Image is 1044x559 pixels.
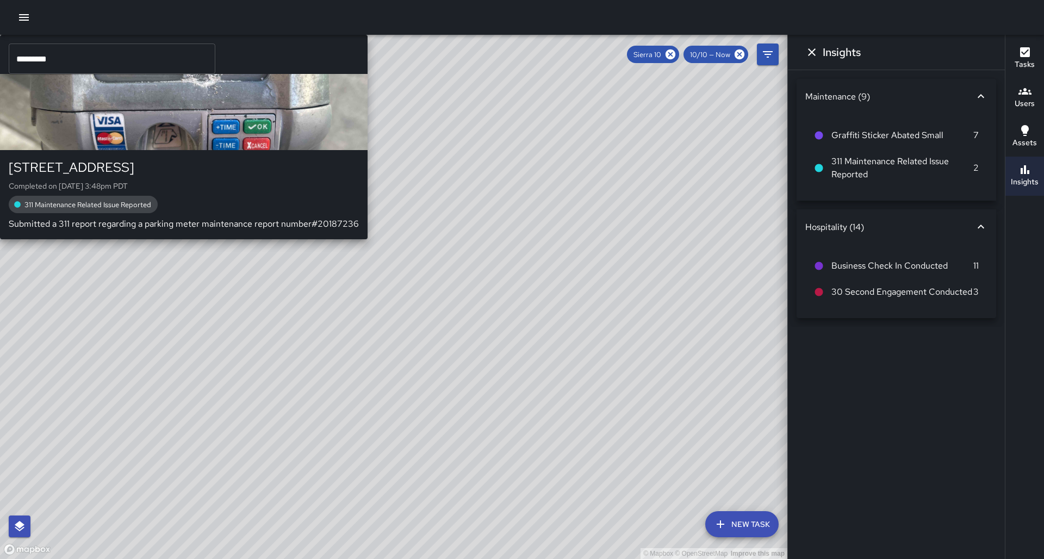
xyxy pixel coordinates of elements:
[627,50,668,59] span: Sierra 10
[705,511,779,537] button: New Task
[1005,39,1044,78] button: Tasks
[805,91,974,102] div: Maintenance (9)
[9,218,359,231] p: Submitted a 311 report regarding a parking meter maintenance report number#20187236
[831,129,973,142] span: Graffiti Sticker Abated Small
[9,159,359,176] div: [STREET_ADDRESS]
[1011,176,1039,188] h6: Insights
[1012,137,1037,149] h6: Assets
[831,259,973,272] span: Business Check In Conducted
[18,200,158,209] span: 311 Maintenance Related Issue Reported
[801,41,823,63] button: Dismiss
[973,129,979,142] p: 7
[1015,59,1035,71] h6: Tasks
[9,181,359,191] p: Completed on [DATE] 3:48pm PDT
[973,285,979,299] p: 3
[797,209,996,244] div: Hospitality (14)
[973,162,979,175] p: 2
[831,285,973,299] span: 30 Second Engagement Conducted
[1005,78,1044,117] button: Users
[823,44,861,61] h6: Insights
[797,79,996,114] div: Maintenance (9)
[1005,157,1044,196] button: Insights
[973,259,979,272] p: 11
[805,221,974,233] div: Hospitality (14)
[1005,117,1044,157] button: Assets
[683,50,737,59] span: 10/10 — Now
[683,46,748,63] div: 10/10 — Now
[757,44,779,65] button: Filters
[1015,98,1035,110] h6: Users
[627,46,679,63] div: Sierra 10
[831,155,973,181] span: 311 Maintenance Related Issue Reported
